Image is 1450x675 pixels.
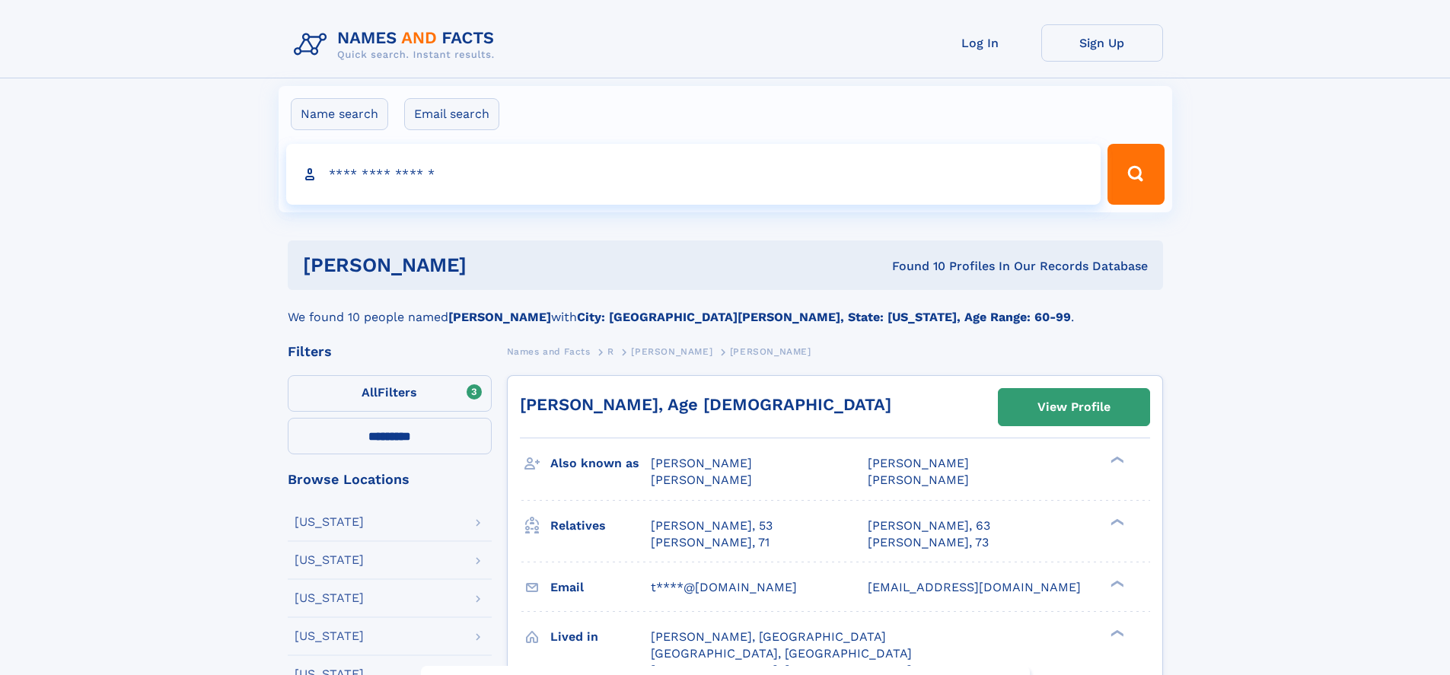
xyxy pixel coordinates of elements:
[651,646,912,661] span: [GEOGRAPHIC_DATA], [GEOGRAPHIC_DATA]
[1107,455,1125,465] div: ❯
[303,256,680,275] h1: [PERSON_NAME]
[295,630,364,642] div: [US_STATE]
[607,342,614,361] a: R
[550,513,651,539] h3: Relatives
[679,258,1148,275] div: Found 10 Profiles In Our Records Database
[550,451,651,476] h3: Also known as
[550,624,651,650] h3: Lived in
[868,473,969,487] span: [PERSON_NAME]
[288,473,492,486] div: Browse Locations
[288,290,1163,326] div: We found 10 people named with .
[288,345,492,358] div: Filters
[286,144,1101,205] input: search input
[288,24,507,65] img: Logo Names and Facts
[651,473,752,487] span: [PERSON_NAME]
[295,554,364,566] div: [US_STATE]
[651,629,886,644] span: [PERSON_NAME], [GEOGRAPHIC_DATA]
[1107,517,1125,527] div: ❯
[1107,144,1164,205] button: Search Button
[362,385,378,400] span: All
[295,516,364,528] div: [US_STATE]
[520,395,891,414] a: [PERSON_NAME], Age [DEMOGRAPHIC_DATA]
[550,575,651,600] h3: Email
[651,456,752,470] span: [PERSON_NAME]
[1037,390,1111,425] div: View Profile
[651,534,770,551] a: [PERSON_NAME], 71
[607,346,614,357] span: R
[507,342,591,361] a: Names and Facts
[631,346,712,357] span: [PERSON_NAME]
[631,342,712,361] a: [PERSON_NAME]
[291,98,388,130] label: Name search
[1107,578,1125,588] div: ❯
[868,534,989,551] a: [PERSON_NAME], 73
[730,346,811,357] span: [PERSON_NAME]
[295,592,364,604] div: [US_STATE]
[868,580,1081,594] span: [EMAIL_ADDRESS][DOMAIN_NAME]
[448,310,551,324] b: [PERSON_NAME]
[999,389,1149,425] a: View Profile
[651,517,773,534] a: [PERSON_NAME], 53
[1107,628,1125,638] div: ❯
[919,24,1041,62] a: Log In
[577,310,1071,324] b: City: [GEOGRAPHIC_DATA][PERSON_NAME], State: [US_STATE], Age Range: 60-99
[1041,24,1163,62] a: Sign Up
[288,375,492,412] label: Filters
[868,456,969,470] span: [PERSON_NAME]
[404,98,499,130] label: Email search
[868,517,990,534] a: [PERSON_NAME], 63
